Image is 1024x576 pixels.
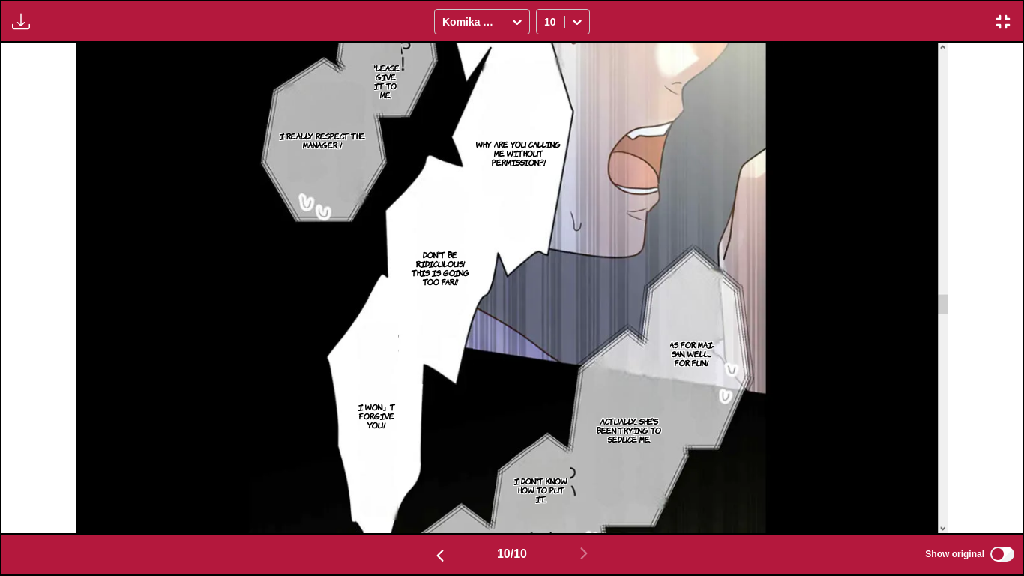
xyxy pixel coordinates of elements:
[355,399,398,432] p: I won」t forgive you!
[407,247,473,289] p: Don't be ridiculous! This is going too far!!
[661,337,723,370] p: As for Mai-san, well... For fun!
[469,136,569,169] p: Why are you calling me without permission?!
[588,413,670,446] p: Actually... She's been trying to seduce me.
[76,43,948,532] img: Manga Panel
[990,547,1014,562] input: Show original
[431,547,449,565] img: Previous page
[368,60,403,102] p: Please give it to me.
[575,544,593,562] img: Next page
[511,473,570,506] p: I don't know how to put it...
[270,128,375,152] p: I really respect the manager...!
[497,547,527,561] span: 10 / 10
[12,13,30,31] img: Download translated images
[925,549,984,559] span: Show original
